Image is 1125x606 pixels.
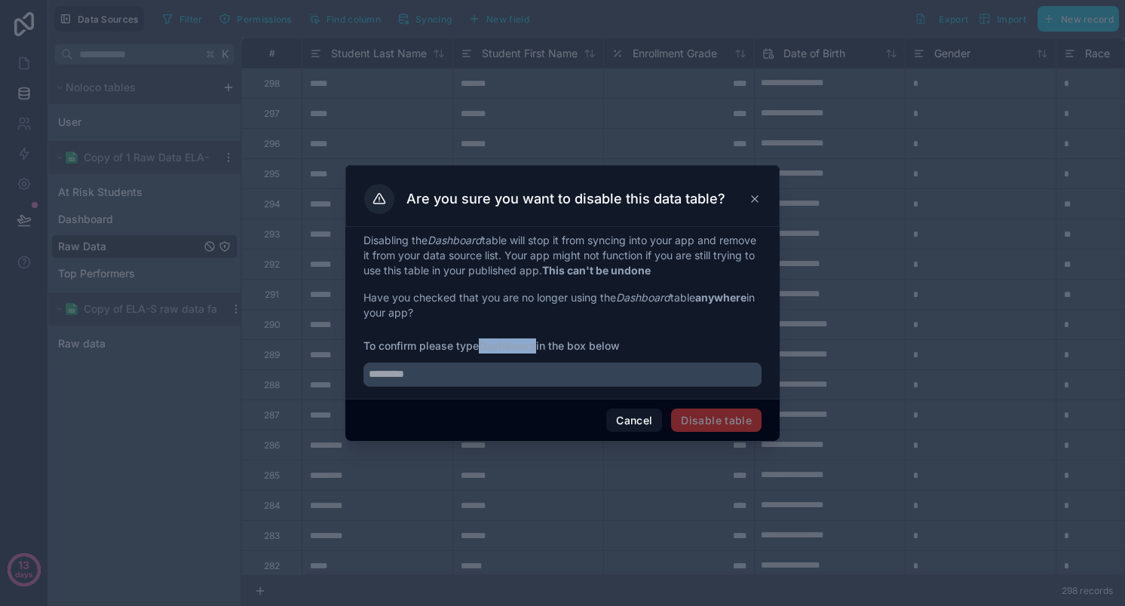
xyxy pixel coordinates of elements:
strong: Dashboard [479,339,536,352]
strong: This can't be undone [542,264,651,277]
em: Dashboard [616,291,670,304]
strong: anywhere [695,291,746,304]
button: Cancel [606,409,662,433]
em: Dashboard [428,234,482,246]
p: Have you checked that you are no longer using the table in your app? [363,290,762,320]
h3: Are you sure you want to disable this data table? [406,190,725,208]
p: Disabling the table will stop it from syncing into your app and remove it from your data source l... [363,233,762,278]
span: To confirm please type in the box below [363,338,762,353]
